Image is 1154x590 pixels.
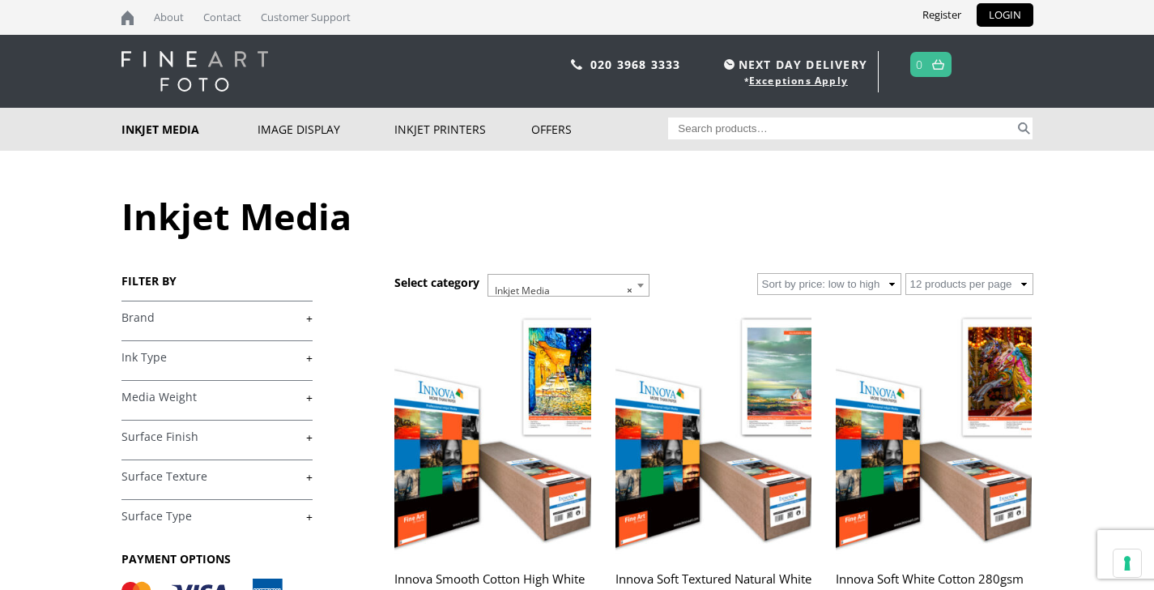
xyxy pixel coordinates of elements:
[757,273,901,295] select: Shop order
[394,275,479,290] h3: Select category
[749,74,848,88] a: Exceptions Apply
[121,108,258,151] a: Inkjet Media
[121,51,268,92] img: logo-white.svg
[121,469,313,485] a: +
[121,350,313,366] a: +
[121,191,1033,241] h1: Inkjet Media
[932,59,944,70] img: basket.svg
[258,108,394,151] a: Image Display
[1015,118,1033,139] button: Search
[121,430,313,445] a: +
[488,275,649,307] span: Inkjet Media
[977,3,1033,27] a: LOGIN
[531,108,668,151] a: Offers
[916,53,923,76] a: 0
[720,55,867,74] span: NEXT DAY DELIVERY
[668,118,1015,139] input: Search products…
[590,57,681,72] a: 020 3968 3333
[1114,549,1141,577] button: Your consent preferences for tracking technologies
[121,310,313,326] a: +
[627,280,632,302] span: ×
[836,308,1032,554] img: Innova Soft White Cotton 280gsm (IFA-015)
[121,380,313,413] h4: Media Weight
[394,108,531,151] a: Inkjet Printers
[121,499,313,532] h4: Surface Type
[488,274,649,297] span: Inkjet Media
[121,420,313,452] h4: Surface Finish
[121,551,313,566] h3: PAYMENT OPTIONS
[121,340,313,373] h4: Ink Type
[121,509,313,524] a: +
[121,390,313,405] a: +
[121,273,313,289] h3: FILTER BY
[121,460,313,492] h4: Surface Texture
[910,3,973,27] a: Register
[121,301,313,333] h4: Brand
[571,59,582,70] img: phone.svg
[724,59,735,70] img: time.svg
[615,308,811,554] img: Innova Soft Textured Natural White 315gsm (IFA-012)
[394,308,590,554] img: Innova Smooth Cotton High White 215gsm (IFA-004)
